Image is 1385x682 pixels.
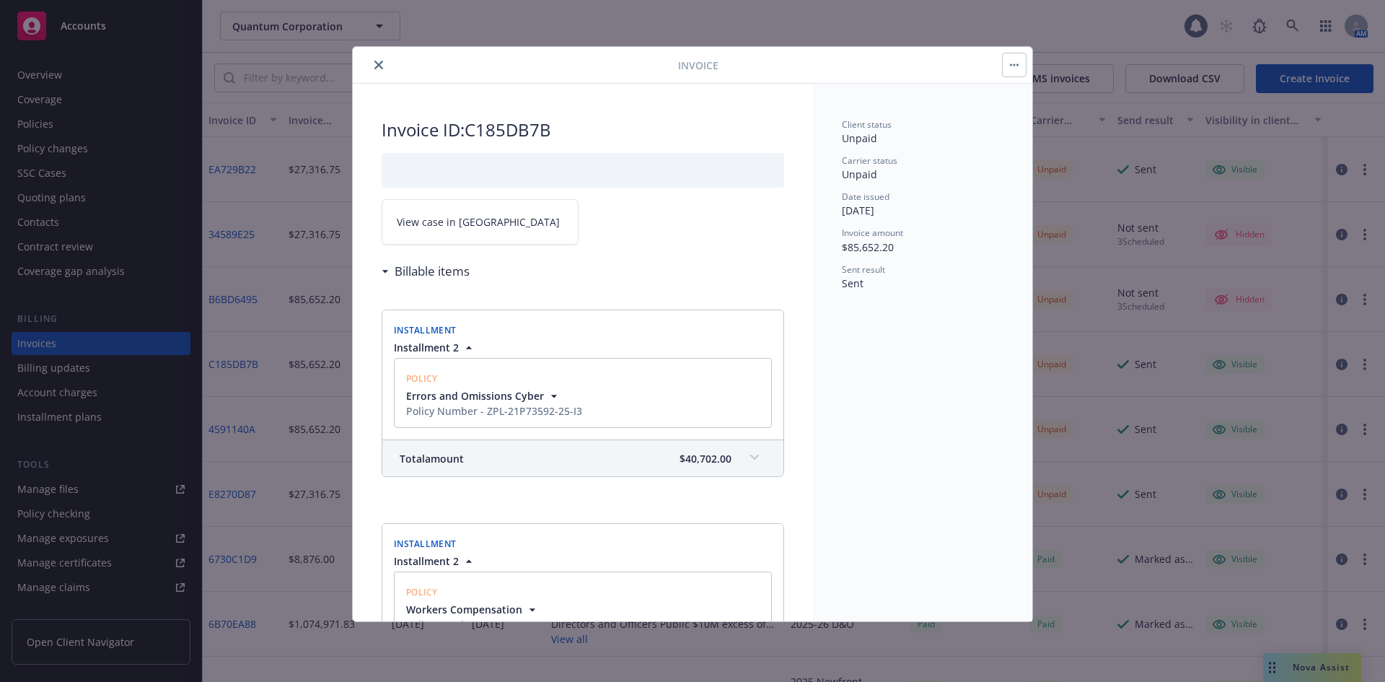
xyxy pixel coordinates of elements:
[394,340,459,355] span: Installment 2
[382,440,783,476] div: Totalamount$40,702.00
[394,340,476,355] button: Installment 2
[382,118,784,141] h2: Invoice ID: C185DB7B
[395,262,470,281] h3: Billable items
[406,403,582,419] div: Policy Number - ZPL-21P73592-25-I3
[842,227,903,239] span: Invoice amount
[406,388,544,403] span: Errors and Omissions Cyber
[394,538,456,550] span: Installment
[397,214,560,229] span: View case in [GEOGRAPHIC_DATA]
[406,388,582,403] button: Errors and Omissions Cyber
[842,276,863,290] span: Sent
[842,167,877,181] span: Unpaid
[842,240,894,254] span: $85,652.20
[394,554,459,569] span: Installment 2
[842,204,874,217] span: [DATE]
[382,199,579,245] a: View case in [GEOGRAPHIC_DATA]
[394,554,476,569] button: Installment 2
[842,191,889,203] span: Date issued
[406,372,438,385] span: Policy
[400,451,464,466] span: Total amount
[406,602,522,617] span: Workers Compensation
[382,262,470,281] div: Billable items
[680,451,731,466] span: $40,702.00
[406,617,592,632] div: Policy Number - UB-5W941769-25-I3-G
[842,154,897,167] span: Carrier status
[370,56,387,74] button: close
[406,586,438,598] span: Policy
[842,131,877,145] span: Unpaid
[394,324,456,336] span: Installment
[678,58,718,73] span: Invoice
[842,118,892,131] span: Client status
[406,602,592,617] button: Workers Compensation
[842,263,885,276] span: Sent result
